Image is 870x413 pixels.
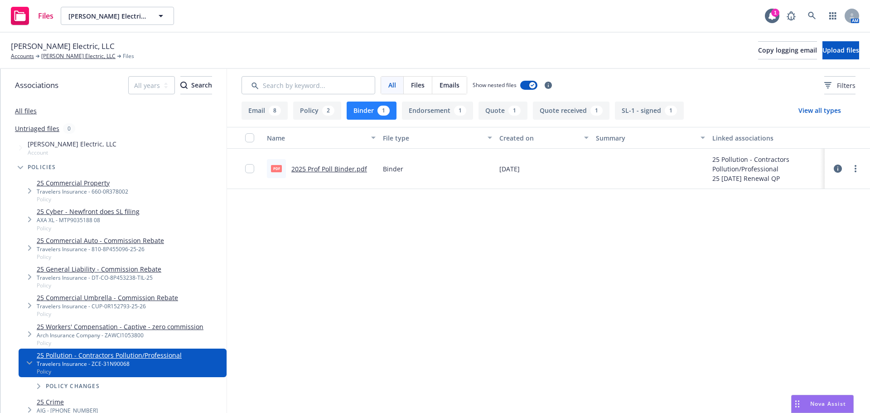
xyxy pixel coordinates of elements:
span: Emails [440,80,459,90]
div: Search [180,77,212,94]
input: Search by keyword... [242,76,375,94]
span: Filters [824,81,855,90]
span: Policy [37,310,178,318]
a: Files [7,3,57,29]
a: 25 Cyber - Newfront does SL filing [37,207,140,216]
div: Linked associations [712,133,821,143]
span: Files [38,12,53,19]
span: Upload files [822,46,859,54]
a: more [850,163,861,174]
a: 25 Commercial Auto - Commission Rebate [37,236,164,245]
span: Account [28,149,116,156]
a: Untriaged files [15,124,59,133]
span: [PERSON_NAME] Electric, LLC [28,139,116,149]
div: 1 [454,106,466,116]
span: Policy [37,224,140,232]
a: 25 Commercial Umbrella - Commission Rebate [37,293,178,302]
div: 1 [377,106,390,116]
div: File type [383,133,482,143]
div: Arch Insurance Company - ZAWCI1053800 [37,331,203,339]
span: Associations [15,79,58,91]
input: Toggle Row Selected [245,164,254,173]
a: 25 General Liability - Commission Rebate [37,264,161,274]
button: Linked associations [709,127,825,149]
div: 25 Pollution - Contractors Pollution/Professional [712,155,821,174]
div: 1 [665,106,677,116]
button: Quote received [533,102,609,120]
div: Drag to move [792,395,803,413]
button: Endorsement [402,102,473,120]
span: [PERSON_NAME] Electric, LLC [68,11,147,21]
button: Nova Assist [791,395,854,413]
span: Filters [837,81,855,90]
button: View all types [784,102,855,120]
span: [DATE] [499,164,520,174]
div: AXA XL - MTP9035188 08 [37,216,140,224]
span: Nova Assist [810,400,846,408]
div: Created on [499,133,579,143]
div: 1 [508,106,521,116]
span: Policies [28,165,56,170]
a: 25 Commercial Property [37,178,128,188]
button: Copy logging email [758,41,817,59]
div: Travelers Insurance - ZCE-31N90068 [37,360,182,368]
div: Name [267,133,366,143]
button: [PERSON_NAME] Electric, LLC [61,7,174,25]
a: Accounts [11,52,34,60]
div: Travelers Insurance - 660-0R378002 [37,188,128,195]
span: Policy [37,195,128,203]
div: 8 [269,106,281,116]
button: SearchSearch [180,76,212,94]
button: Created on [496,127,593,149]
span: Copy logging email [758,46,817,54]
span: [PERSON_NAME] Electric, LLC [11,40,115,52]
svg: Search [180,82,188,89]
button: Upload files [822,41,859,59]
a: 25 Workers' Compensation - Captive - zero commission [37,322,203,331]
input: Select all [245,133,254,142]
span: Policy [37,368,182,375]
div: Summary [596,133,695,143]
button: Email [242,102,288,120]
span: All [388,80,396,90]
span: Policy [37,339,203,347]
span: pdf [271,165,282,172]
span: Show nested files [473,81,517,89]
span: Binder [383,164,403,174]
button: Policy [293,102,341,120]
div: 0 [63,123,75,134]
a: [PERSON_NAME] Electric, LLC [41,52,116,60]
span: Files [411,80,425,90]
a: Switch app [824,7,842,25]
div: Travelers Insurance - CUP-0R152793-25-26 [37,302,178,310]
a: Search [803,7,821,25]
span: Policy [37,282,161,289]
span: Files [123,52,134,60]
button: Quote [478,102,527,120]
button: Summary [592,127,708,149]
a: 25 Pollution - Contractors Pollution/Professional [37,350,182,360]
span: Policy [37,253,164,261]
span: Policy changes [46,384,100,389]
div: 1 [771,9,779,17]
button: Binder [347,102,396,120]
a: Report a Bug [782,7,800,25]
button: Filters [824,76,855,94]
button: File type [379,127,495,149]
div: 1 [590,106,603,116]
a: 25 Crime [37,397,98,407]
button: SL-1 - signed [615,102,684,120]
button: Name [263,127,379,149]
div: 2 [322,106,334,116]
div: Travelers Insurance - DT-CO-8P453238-TIL-25 [37,274,161,282]
div: Travelers Insurance - 810-8P455096-25-26 [37,245,164,253]
a: All files [15,107,37,115]
div: 25 [DATE] Renewal QP [712,174,821,183]
a: 2025 Prof Poll Binder.pdf [291,165,367,173]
